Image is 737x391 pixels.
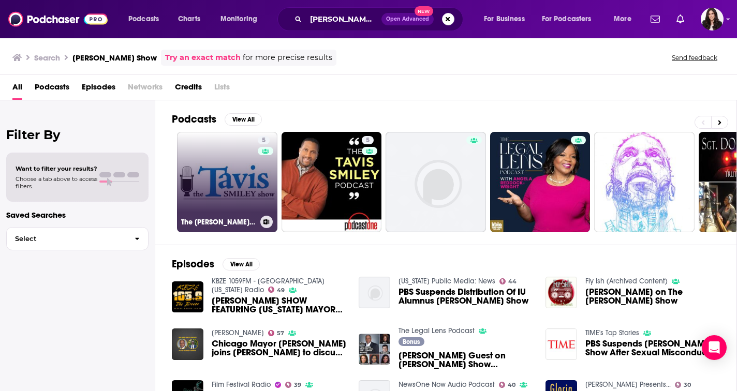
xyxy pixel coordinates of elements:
[82,79,115,100] a: Episodes
[7,235,126,242] span: Select
[277,288,285,293] span: 49
[585,277,668,285] a: Fly Ish (Archived Content)
[212,296,346,314] a: TAVIS SMILEY SHOW FEATURING NEW YORK MAYOR ERIC ADAMS
[6,127,149,142] h2: Filter By
[546,277,577,308] img: Ann Coulter on The Tavis Smiley Show
[381,13,434,25] button: Open AdvancedNew
[535,11,607,27] button: open menu
[675,382,691,388] a: 30
[212,380,271,389] a: Film Festival Radio
[585,288,720,305] span: [PERSON_NAME] on The [PERSON_NAME] Show
[359,277,390,308] img: PBS Suspends Distribution Of IU Alumnus Tavis Smiley Show
[128,79,163,100] span: Networks
[672,10,688,28] a: Show notifications dropdown
[212,339,346,357] span: Chicago Mayor [PERSON_NAME] joins [PERSON_NAME] to discuss issues facing the people of [GEOGRAPHI...
[614,12,631,26] span: More
[701,8,724,31] img: User Profile
[585,288,720,305] a: Ann Coulter on The Tavis Smiley Show
[223,258,260,270] button: View All
[294,383,301,387] span: 39
[6,210,149,220] p: Saved Searches
[499,278,517,284] a: 44
[12,79,22,100] a: All
[306,11,381,27] input: Search podcasts, credits, & more...
[34,53,60,63] h3: Search
[212,339,346,357] a: Chicago Mayor Brandon Johnson joins Tavis to discuss issues facing the people of Chicago and to w...
[178,12,200,26] span: Charts
[268,287,285,293] a: 49
[362,136,374,144] a: 5
[277,331,284,336] span: 57
[285,382,302,388] a: 39
[546,328,577,360] img: PBS Suspends Tavis Smiley’s Show After Sexual Misconduct Investigation
[585,328,639,337] a: TIME's Top Stories
[359,334,390,365] img: Angela Reddock-Wright Guest on Tavis Smiley Show Discussing President Biden’s US Supreme Court Ju...
[701,8,724,31] span: Logged in as RebeccaShapiro
[16,165,97,172] span: Want to filter your results?
[701,8,724,31] button: Show profile menu
[172,113,262,126] a: PodcastsView All
[220,12,257,26] span: Monitoring
[72,53,157,63] h3: [PERSON_NAME] Show
[669,53,720,62] button: Send feedback
[585,380,671,389] a: Gloria Minott Presents...
[508,279,517,284] span: 44
[172,328,203,360] img: Chicago Mayor Brandon Johnson joins Tavis to discuss issues facing the people of Chicago and to w...
[585,339,720,357] a: PBS Suspends Tavis Smiley’s Show After Sexual Misconduct Investigation
[508,383,515,387] span: 40
[172,281,203,313] img: TAVIS SMILEY SHOW FEATURING NEW YORK MAYOR ERIC ADAMS
[542,12,592,26] span: For Podcasters
[499,382,516,388] a: 40
[403,339,420,345] span: Bonus
[399,351,533,369] span: [PERSON_NAME] Guest on [PERSON_NAME] Show Discussing President [PERSON_NAME]’s US Supreme Court J...
[366,136,370,146] span: 5
[702,335,727,360] div: Open Intercom Messenger
[399,326,475,335] a: The Legal Lens Podcast
[243,52,332,64] span: for more precise results
[287,7,473,31] div: Search podcasts, credits, & more...
[172,113,216,126] h2: Podcasts
[213,11,271,27] button: open menu
[484,12,525,26] span: For Business
[399,288,533,305] span: PBS Suspends Distribution Of IU Alumnus [PERSON_NAME] Show
[607,11,644,27] button: open menu
[399,277,495,285] a: Indiana Public Media: News
[16,175,97,190] span: Choose a tab above to access filters.
[212,296,346,314] span: [PERSON_NAME] SHOW FEATURING [US_STATE] MAYOR [PERSON_NAME]
[212,277,325,294] a: KBZE 1059FM - South Louisiana Radio
[225,113,262,126] button: View All
[415,6,433,16] span: New
[399,351,533,369] a: Angela Reddock-Wright Guest on Tavis Smiley Show Discussing President Biden’s US Supreme Court Ju...
[181,218,256,227] h3: The [PERSON_NAME] Show
[214,79,230,100] span: Lists
[399,288,533,305] a: PBS Suspends Distribution Of IU Alumnus Tavis Smiley Show
[684,383,691,387] span: 30
[282,132,382,232] a: 5
[35,79,69,100] a: Podcasts
[171,11,207,27] a: Charts
[172,258,214,270] h2: Episodes
[268,330,285,336] a: 57
[172,258,260,270] a: EpisodesView All
[165,52,241,64] a: Try an exact match
[399,380,495,389] a: NewsOne Now Audio Podcast
[262,136,266,146] span: 5
[477,11,538,27] button: open menu
[8,9,108,29] img: Podchaser - Follow, Share and Rate Podcasts
[212,328,264,337] a: Tavis Smiley
[121,11,172,27] button: open menu
[386,17,429,22] span: Open Advanced
[175,79,202,100] a: Credits
[585,339,720,357] span: PBS Suspends [PERSON_NAME] Show After Sexual Misconduct Investigation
